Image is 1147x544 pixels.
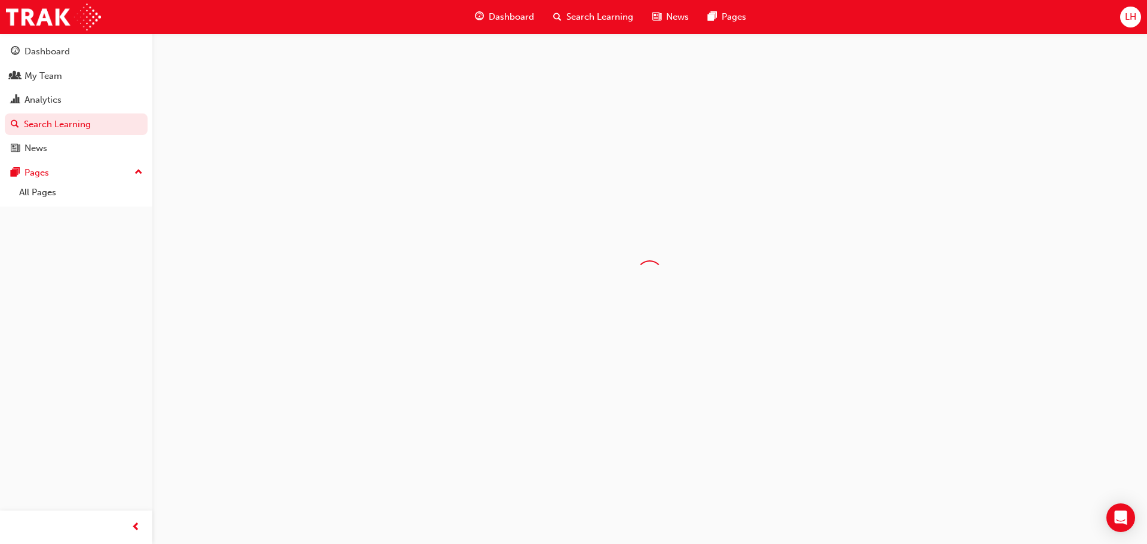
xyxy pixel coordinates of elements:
button: Pages [5,162,148,184]
a: search-iconSearch Learning [544,5,643,29]
span: Search Learning [566,10,633,24]
div: Dashboard [24,45,70,59]
a: All Pages [14,183,148,202]
a: My Team [5,65,148,87]
span: news-icon [652,10,661,24]
button: DashboardMy TeamAnalyticsSearch LearningNews [5,38,148,162]
a: news-iconNews [643,5,698,29]
span: news-icon [11,143,20,154]
span: prev-icon [131,520,140,535]
div: My Team [24,69,62,83]
a: Analytics [5,89,148,111]
span: pages-icon [11,168,20,179]
div: Pages [24,166,49,180]
span: chart-icon [11,95,20,106]
span: search-icon [11,119,19,130]
span: search-icon [553,10,562,24]
span: pages-icon [708,10,717,24]
span: up-icon [134,165,143,180]
span: News [666,10,689,24]
span: LH [1125,10,1136,24]
a: guage-iconDashboard [465,5,544,29]
span: Dashboard [489,10,534,24]
a: Search Learning [5,113,148,136]
span: guage-icon [475,10,484,24]
a: News [5,137,148,159]
div: Open Intercom Messenger [1106,503,1135,532]
span: people-icon [11,71,20,82]
img: Trak [6,4,101,30]
span: guage-icon [11,47,20,57]
button: LH [1120,7,1141,27]
div: Analytics [24,93,62,107]
a: Dashboard [5,41,148,63]
span: Pages [722,10,746,24]
a: pages-iconPages [698,5,756,29]
div: News [24,142,47,155]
